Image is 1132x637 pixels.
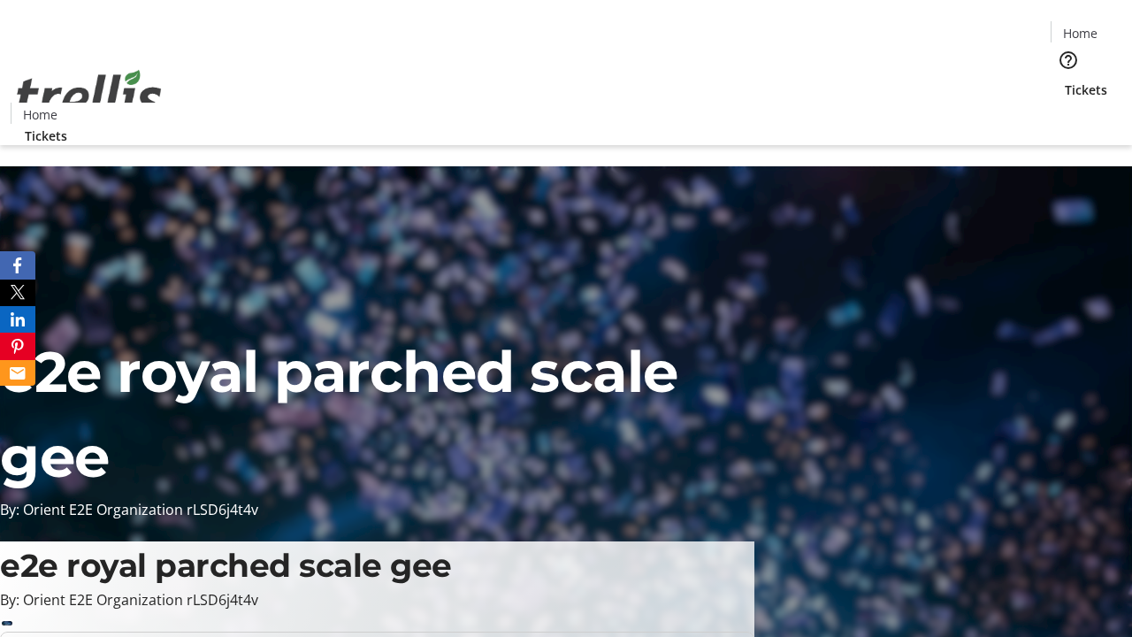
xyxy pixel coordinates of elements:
span: Tickets [1065,81,1107,99]
a: Tickets [11,127,81,145]
a: Tickets [1051,81,1121,99]
span: Home [23,105,57,124]
span: Tickets [25,127,67,145]
button: Cart [1051,99,1086,134]
a: Home [1052,24,1108,42]
button: Help [1051,42,1086,78]
span: Home [1063,24,1098,42]
a: Home [11,105,68,124]
img: Orient E2E Organization rLSD6j4t4v's Logo [11,50,168,139]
